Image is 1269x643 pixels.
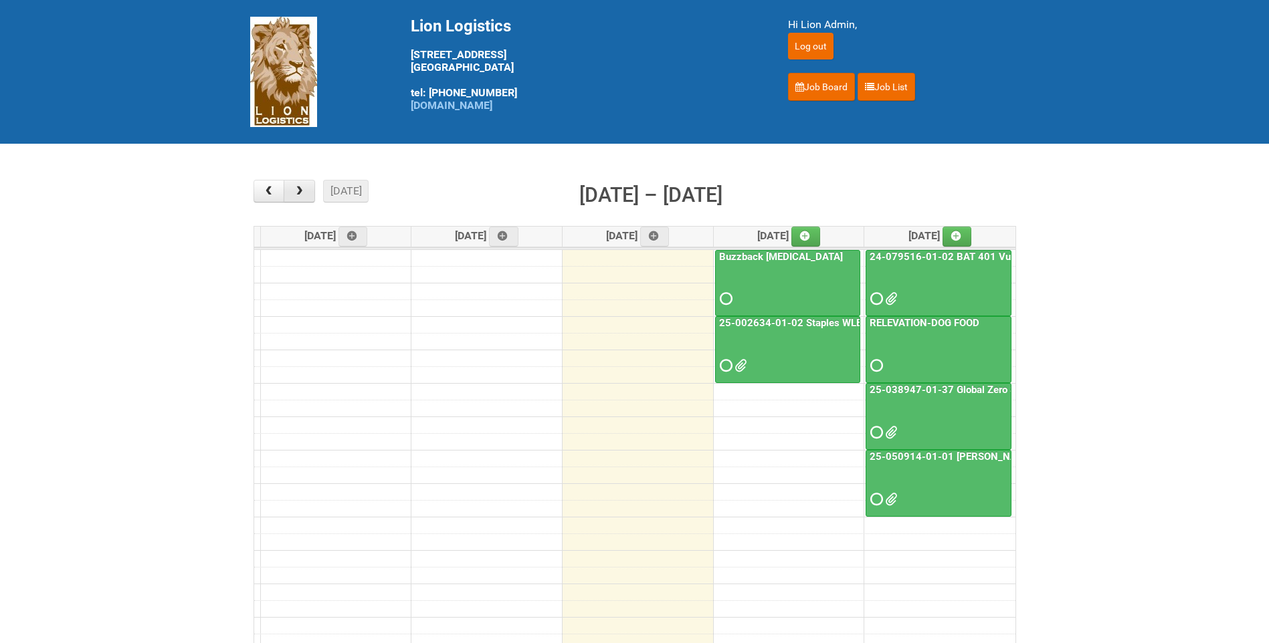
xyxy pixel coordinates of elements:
[870,361,880,370] span: Requested
[866,383,1011,450] a: 25-038947-01-37 Global Zero Sugar Tea Test
[579,180,722,211] h2: [DATE] – [DATE]
[885,495,894,504] span: Additional Product Insert.pdf LPF 25-050914-01-01.xlsx MDN (2) 25-050914-01.xlsx MDN 25-050914-01...
[715,316,860,383] a: 25-002634-01-02 Staples WLE 2025 Community - 8th Mailing
[720,294,729,303] span: Requested
[870,294,880,303] span: Requested
[866,316,1011,383] a: RELEVATION-DOG FOOD
[716,251,846,263] a: Buzzback [MEDICAL_DATA]
[870,428,880,437] span: Requested
[885,294,894,303] span: 24-079516-01-02 - LPF.xlsx RAIBAT Vuse Pro Box RCT Study - Pregnancy Test Letter - 11JUL2025.pdf ...
[250,17,317,127] img: Lion Logistics
[943,227,972,247] a: Add an event
[757,229,821,242] span: [DATE]
[606,229,670,242] span: [DATE]
[716,317,1005,329] a: 25-002634-01-02 Staples WLE 2025 Community - 8th Mailing
[715,250,860,317] a: Buzzback [MEDICAL_DATA]
[791,227,821,247] a: Add an event
[885,428,894,437] span: 25-038947-01-37 Global Zero Sugar Tea Test - LPF.xlsx Green Tea Jasmine Honey.pdf Green Tea Yuzu....
[489,227,518,247] a: Add an event
[867,451,1059,463] a: 25-050914-01-01 [PERSON_NAME] C&U
[858,73,915,101] a: Job List
[323,180,369,203] button: [DATE]
[788,73,855,101] a: Job Board
[867,251,1066,263] a: 24-079516-01-02 BAT 401 Vuse Box RCT
[866,450,1011,517] a: 25-050914-01-01 [PERSON_NAME] C&U
[411,17,755,112] div: [STREET_ADDRESS] [GEOGRAPHIC_DATA] tel: [PHONE_NUMBER]
[866,250,1011,317] a: 24-079516-01-02 BAT 401 Vuse Box RCT
[908,229,972,242] span: [DATE]
[788,33,834,59] input: Log out
[304,229,368,242] span: [DATE]
[338,227,368,247] a: Add an event
[867,384,1080,396] a: 25-038947-01-37 Global Zero Sugar Tea Test
[870,495,880,504] span: Requested
[411,17,511,35] span: Lion Logistics
[455,229,518,242] span: [DATE]
[250,65,317,78] a: Lion Logistics
[867,317,982,329] a: RELEVATION-DOG FOOD
[720,361,729,370] span: Requested
[411,99,492,112] a: [DOMAIN_NAME]
[640,227,670,247] a: Add an event
[735,361,744,370] span: Staples Mailing - September Addresses Lion.xlsx MOR 25-002634-01-02 - 8th Mailing.xlsm JNF 25-002...
[788,17,1019,33] div: Hi Lion Admin,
